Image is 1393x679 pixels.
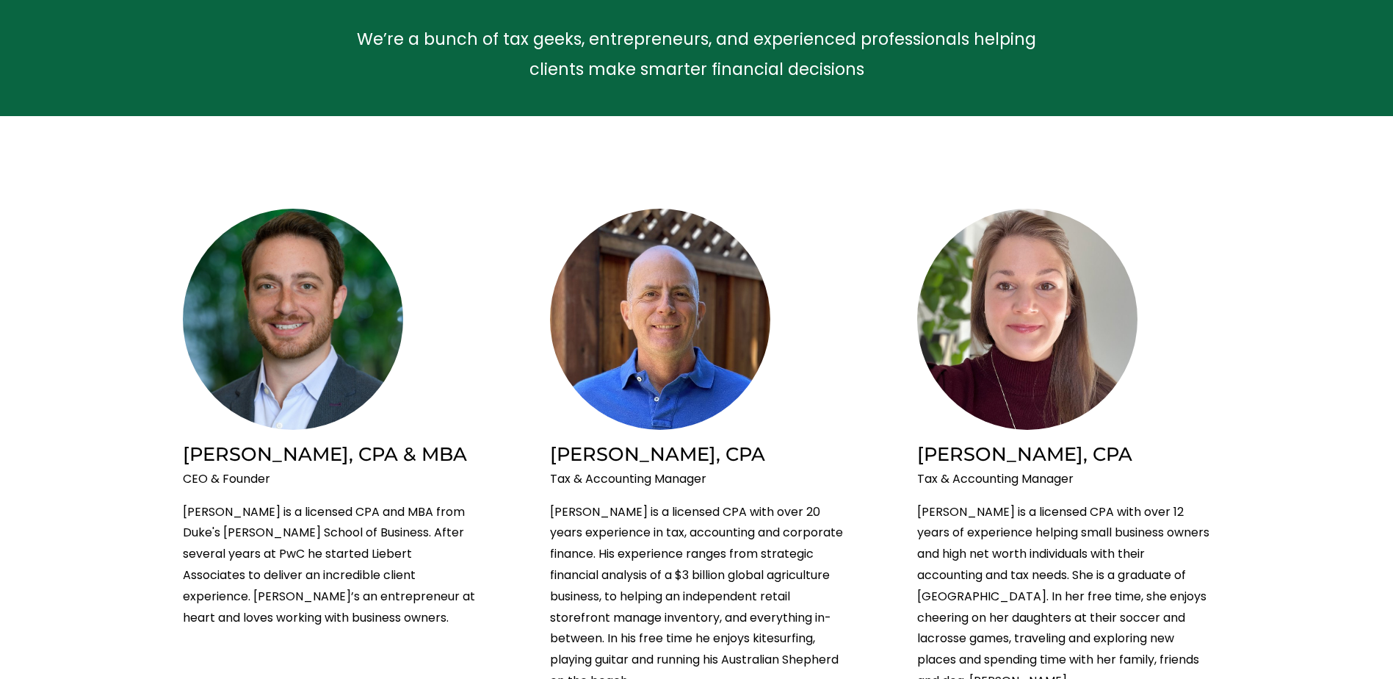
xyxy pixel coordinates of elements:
[183,502,477,629] p: [PERSON_NAME] is a licensed CPA and MBA from Duke's [PERSON_NAME] School of Business. After sever...
[550,469,844,490] p: Tax & Accounting Manager
[917,209,1137,430] img: Jennie Ledesma
[355,24,1038,84] p: We’re a bunch of tax geeks, entrepreneurs, and experienced professionals helping clients make sma...
[917,469,1211,490] p: Tax & Accounting Manager
[550,209,770,430] img: Tommy Roberts
[183,209,403,430] img: Brian Liebert
[917,442,1211,466] h2: [PERSON_NAME], CPA
[183,469,477,490] p: CEO & Founder
[183,442,477,466] h2: [PERSON_NAME], CPA & MBA
[550,442,844,466] h2: [PERSON_NAME], CPA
